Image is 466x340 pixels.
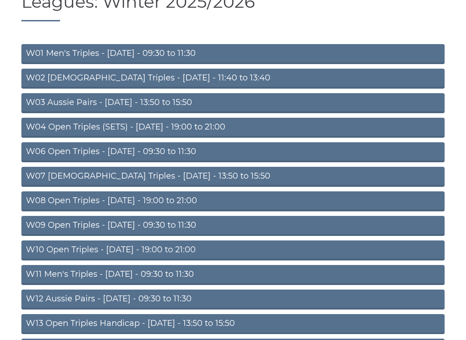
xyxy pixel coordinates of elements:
a: W01 Men's Triples - [DATE] - 09:30 to 11:30 [21,44,445,64]
a: W02 [DEMOGRAPHIC_DATA] Triples - [DATE] - 11:40 to 13:40 [21,69,445,89]
a: W10 Open Triples - [DATE] - 19:00 to 21:00 [21,240,445,260]
a: W03 Aussie Pairs - [DATE] - 13:50 to 15:50 [21,93,445,113]
a: W08 Open Triples - [DATE] - 19:00 to 21:00 [21,191,445,211]
a: W06 Open Triples - [DATE] - 09:30 to 11:30 [21,142,445,162]
a: W07 [DEMOGRAPHIC_DATA] Triples - [DATE] - 13:50 to 15:50 [21,167,445,187]
a: W09 Open Triples - [DATE] - 09:30 to 11:30 [21,216,445,236]
a: W04 Open Triples (SETS) - [DATE] - 19:00 to 21:00 [21,118,445,138]
a: W11 Men's Triples - [DATE] - 09:30 to 11:30 [21,265,445,285]
a: W12 Aussie Pairs - [DATE] - 09:30 to 11:30 [21,290,445,310]
a: W13 Open Triples Handicap - [DATE] - 13:50 to 15:50 [21,314,445,334]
